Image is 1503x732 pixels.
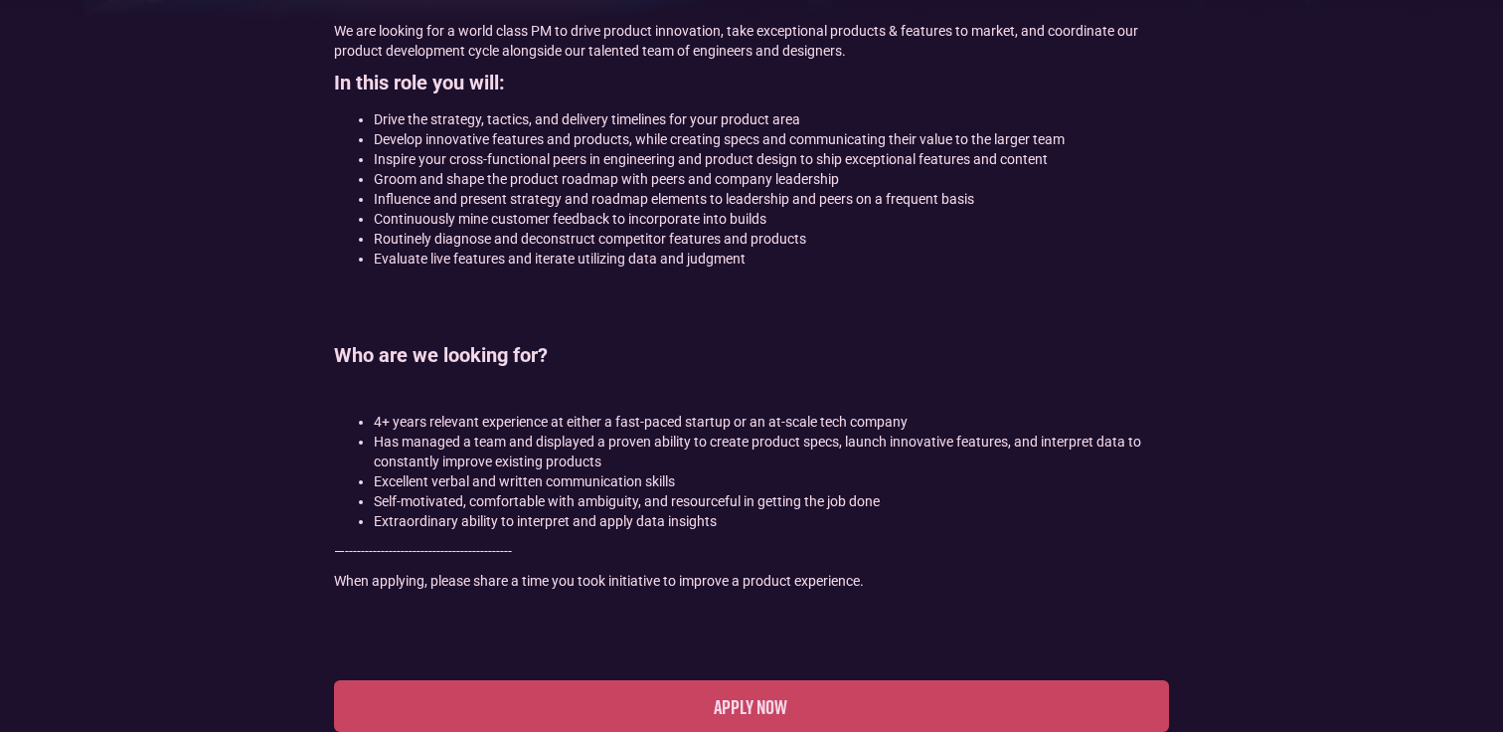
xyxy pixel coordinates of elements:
[374,189,1169,209] li: Influence and present strategy and roadmap elements to leadership and peers on a frequent basis
[334,680,1169,732] a: Apply now
[374,249,1169,269] li: Evaluate live features and iterate utilizing data and judgment
[334,382,1169,402] p: ‍
[334,343,548,367] strong: Who are we looking for?
[334,21,1169,61] p: We are looking for a world class PM to drive product innovation, take exceptional products & feat...
[374,169,1169,189] li: Groom and shape the product roadmap with peers and company leadership
[374,229,1169,249] li: Routinely diagnose and deconstruct competitor features and products
[374,412,1169,432] li: 4+ years relevant experience at either a fast-paced startup or an at-scale tech company
[374,149,1169,169] li: Inspire your cross-functional peers in engineering and product design to ship exceptional feature...
[334,571,1169,591] p: When applying, please share a time you took initiative to improve a product experience.
[334,71,505,94] strong: In this role you will:
[334,278,1169,298] p: ‍
[374,209,1169,229] li: Continuously mine customer feedback to incorporate into builds
[334,541,1169,561] p: —------------------------------------------
[374,471,1169,491] li: Excellent verbal and written communication skills
[374,491,1169,511] li: Self-motivated, comfortable with ambiguity, and resourceful in getting the job done
[374,432,1169,471] li: Has managed a team and displayed a proven ability to create product specs, launch innovative feat...
[374,109,1169,129] li: Drive the strategy, tactics, and delivery timelines for your product area
[374,511,1169,531] li: Extraordinary ability to interpret and apply data insights
[374,129,1169,149] li: Develop innovative features and products, while creating specs and communicating their value to t...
